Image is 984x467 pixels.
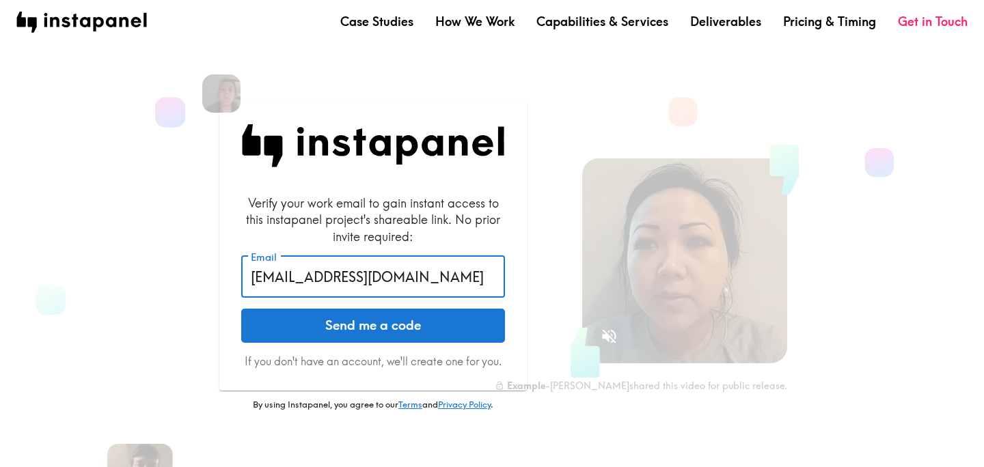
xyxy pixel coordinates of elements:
[594,322,624,351] button: Sound is off
[435,13,515,30] a: How We Work
[241,354,505,369] p: If you don't have an account, we'll create one for you.
[495,380,787,392] div: - [PERSON_NAME] shared this video for public release.
[340,13,413,30] a: Case Studies
[783,13,876,30] a: Pricing & Timing
[438,399,491,410] a: Privacy Policy
[898,13,968,30] a: Get in Touch
[690,13,761,30] a: Deliverables
[507,380,545,392] b: Example
[202,74,241,113] img: Jennifer
[241,124,505,167] img: Instapanel
[16,12,147,33] img: instapanel
[398,399,422,410] a: Terms
[536,13,668,30] a: Capabilities & Services
[251,250,277,265] label: Email
[241,309,505,343] button: Send me a code
[219,399,527,411] p: By using Instapanel, you agree to our and .
[241,195,505,245] div: Verify your work email to gain instant access to this instapanel project's shareable link. No pri...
